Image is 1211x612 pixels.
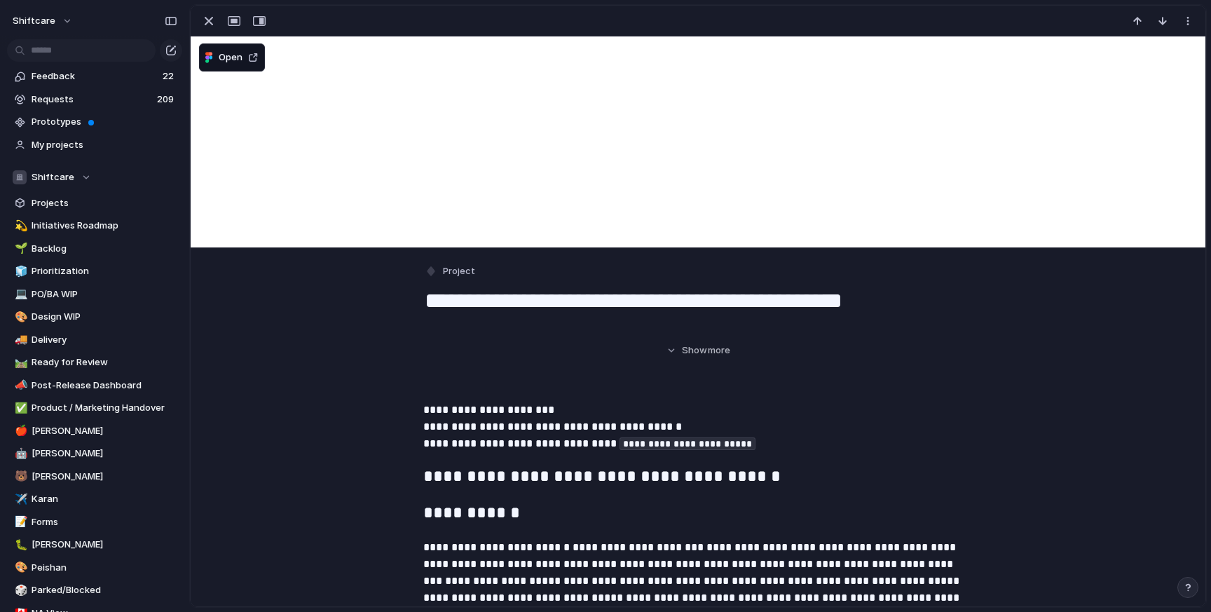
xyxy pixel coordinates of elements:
[32,219,177,233] span: Initiatives Roadmap
[7,111,182,132] a: Prototypes
[13,515,27,529] button: 📝
[15,264,25,280] div: 🧊
[32,492,177,506] span: Karan
[15,423,25,439] div: 🍎
[32,93,153,107] span: Requests
[15,286,25,302] div: 💻
[7,443,182,464] a: 🤖[PERSON_NAME]
[15,240,25,257] div: 🌱
[13,310,27,324] button: 🎨
[13,583,27,597] button: 🎲
[7,238,182,259] a: 🌱Backlog
[32,447,177,461] span: [PERSON_NAME]
[32,196,177,210] span: Projects
[7,375,182,396] a: 📣Post-Release Dashboard
[13,287,27,301] button: 💻
[7,352,182,373] a: 🛤️Ready for Review
[7,193,182,214] a: Projects
[7,512,182,533] a: 📝Forms
[13,242,27,256] button: 🌱
[7,397,182,419] a: ✅Product / Marketing Handover
[13,264,27,278] button: 🧊
[7,466,182,487] div: 🐻[PERSON_NAME]
[7,557,182,578] a: 🎨Peishan
[13,470,27,484] button: 🐻
[443,264,475,278] span: Project
[32,170,74,184] span: Shiftcare
[13,355,27,369] button: 🛤️
[163,69,177,83] span: 22
[13,333,27,347] button: 🚚
[7,421,182,442] a: 🍎[PERSON_NAME]
[15,537,25,553] div: 🐛
[15,377,25,393] div: 📣
[422,261,479,282] button: Project
[7,89,182,110] a: Requests209
[219,50,242,64] span: Open
[7,534,182,555] a: 🐛[PERSON_NAME]
[32,538,177,552] span: [PERSON_NAME]
[32,287,177,301] span: PO/BA WIP
[199,43,265,72] button: Open
[157,93,177,107] span: 209
[32,69,158,83] span: Feedback
[7,135,182,156] a: My projects
[15,400,25,416] div: ✅
[7,167,182,188] button: Shiftcare
[32,561,177,575] span: Peishan
[15,309,25,325] div: 🎨
[13,424,27,438] button: 🍎
[15,446,25,462] div: 🤖
[13,561,27,575] button: 🎨
[32,515,177,529] span: Forms
[32,583,177,597] span: Parked/Blocked
[13,538,27,552] button: 🐛
[6,10,80,32] button: shiftcare
[13,447,27,461] button: 🤖
[7,489,182,510] a: ✈️Karan
[7,284,182,305] div: 💻PO/BA WIP
[15,332,25,348] div: 🚚
[7,306,182,327] a: 🎨Design WIP
[15,491,25,508] div: ✈️
[32,470,177,484] span: [PERSON_NAME]
[15,468,25,484] div: 🐻
[15,218,25,234] div: 💫
[32,264,177,278] span: Prioritization
[13,14,55,28] span: shiftcare
[13,219,27,233] button: 💫
[32,242,177,256] span: Backlog
[32,138,177,152] span: My projects
[7,329,182,351] a: 🚚Delivery
[32,333,177,347] span: Delivery
[15,559,25,576] div: 🎨
[13,379,27,393] button: 📣
[15,583,25,599] div: 🎲
[7,66,182,87] a: Feedback22
[32,401,177,415] span: Product / Marketing Handover
[7,261,182,282] a: 🧊Prioritization
[32,424,177,438] span: [PERSON_NAME]
[7,580,182,601] a: 🎲Parked/Blocked
[32,355,177,369] span: Ready for Review
[7,215,182,236] a: 💫Initiatives Roadmap
[32,115,177,129] span: Prototypes
[32,379,177,393] span: Post-Release Dashboard
[13,492,27,506] button: ✈️
[32,310,177,324] span: Design WIP
[13,401,27,415] button: ✅
[15,514,25,530] div: 📝
[15,355,25,371] div: 🛤️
